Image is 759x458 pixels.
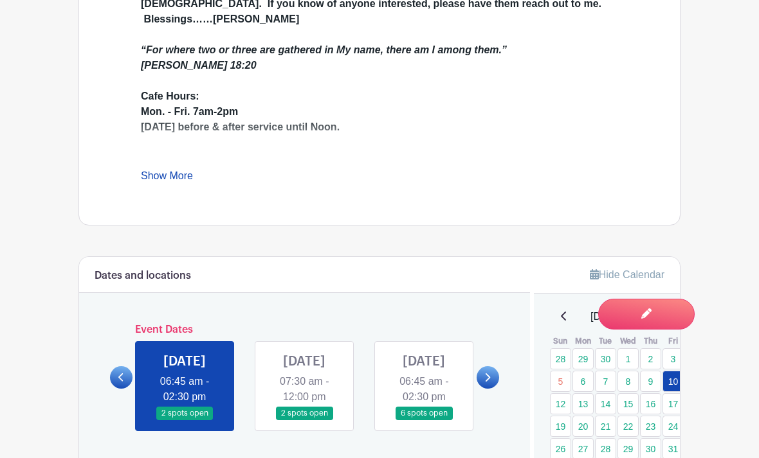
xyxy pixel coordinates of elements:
[617,371,639,392] a: 8
[550,348,571,369] a: 28
[151,150,618,181] li: Sundays we serve Brewed Coffee ONLY (and selected pastries) 7:30AM-9:30AM, closed during service,...
[595,348,616,369] a: 30
[550,393,571,414] a: 12
[141,44,507,71] em: “For where two or three are gathered in My name, there am I among them.” [PERSON_NAME] 18:20
[590,309,623,324] span: [DATE]
[133,324,477,336] h6: Event Dates
[550,371,571,392] a: 5
[663,348,684,369] a: 3
[663,416,684,437] a: 24
[595,393,616,414] a: 14
[662,335,684,348] th: Fri
[663,393,684,414] a: 17
[141,91,340,132] strong: Cafe Hours: Mon. - Fri. 7am-2pm [DATE] before & after service until Noon.
[663,371,684,392] a: 10
[141,170,193,186] a: Show More
[572,348,594,369] a: 29
[640,393,661,414] a: 16
[639,335,662,348] th: Thu
[617,348,639,369] a: 1
[549,335,572,348] th: Sun
[572,393,594,414] a: 13
[617,416,639,437] a: 22
[640,371,661,392] a: 9
[595,416,616,437] a: 21
[617,335,639,348] th: Wed
[95,270,191,282] h6: Dates and locations
[590,269,664,280] a: Hide Calendar
[594,335,617,348] th: Tue
[640,348,661,369] a: 2
[572,371,594,392] a: 6
[617,393,639,414] a: 15
[572,416,594,437] a: 20
[572,335,594,348] th: Mon
[595,371,616,392] a: 7
[640,416,661,437] a: 23
[550,416,571,437] a: 19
